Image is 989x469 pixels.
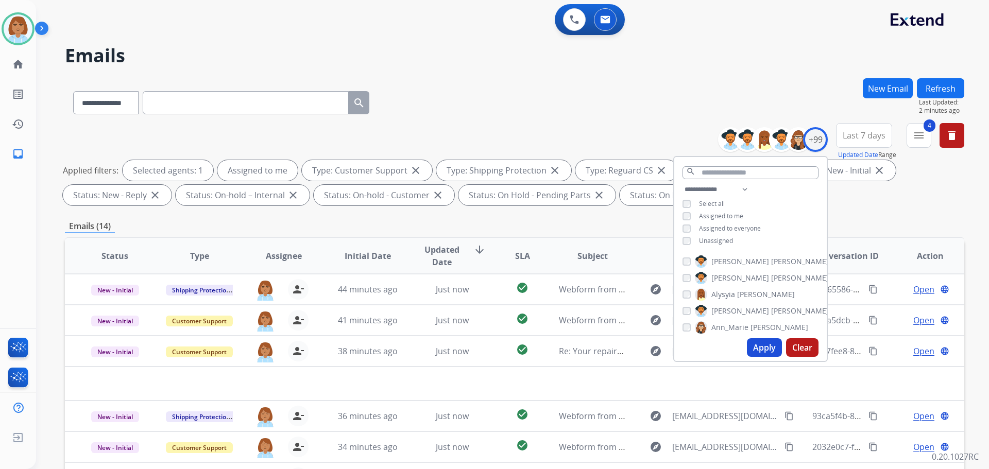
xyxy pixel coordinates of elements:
mat-icon: explore [650,410,662,422]
img: agent-avatar [255,279,276,301]
span: Assigned to everyone [699,224,761,233]
span: Webform from [EMAIL_ADDRESS][DOMAIN_NAME] on [DATE] [559,315,792,326]
mat-icon: close [655,164,668,177]
button: New Email [863,78,913,98]
mat-icon: menu [913,129,925,142]
mat-icon: delete [946,129,958,142]
span: [PERSON_NAME] [771,256,829,267]
button: 4 [907,123,931,148]
mat-icon: content_copy [785,411,794,421]
mat-icon: person_remove [292,410,304,422]
img: agent-avatar [255,437,276,458]
span: 36 minutes ago [338,410,398,422]
span: 93ca5f4b-89c2-4324-b13d-37b56d9a0a25 [812,410,970,422]
span: Range [838,150,896,159]
span: [EMAIL_ADDRESS][DOMAIN_NAME] [672,410,778,422]
mat-icon: person_remove [292,283,304,296]
span: [PERSON_NAME] [751,322,808,333]
mat-icon: check_circle [516,439,528,451]
span: [PERSON_NAME] [711,256,769,267]
span: Shipping Protection [166,285,236,296]
span: [PERSON_NAME] [771,273,829,283]
span: New - Initial [91,316,139,326]
mat-icon: search [353,97,365,109]
p: Emails (14) [65,220,115,233]
mat-icon: close [410,164,422,177]
mat-icon: content_copy [868,285,878,294]
mat-icon: home [12,58,24,71]
span: [PERSON_NAME] [711,273,769,283]
span: New - Initial [91,442,139,453]
mat-icon: content_copy [868,316,878,325]
span: 38 minutes ago [338,345,398,357]
mat-icon: check_circle [516,343,528,356]
span: Select all [699,199,725,208]
mat-icon: language [940,285,949,294]
span: Status [101,250,128,262]
span: New - Initial [91,411,139,422]
mat-icon: search [686,167,695,176]
img: avatar [4,14,32,43]
img: agent-avatar [255,310,276,332]
div: Status: On Hold - Pending Parts [458,185,616,205]
img: agent-avatar [255,406,276,427]
span: Webform from [EMAIL_ADDRESS][DOMAIN_NAME] on [DATE] [559,410,792,422]
mat-icon: arrow_downward [473,244,486,256]
span: 34 minutes ago [338,441,398,453]
span: Customer Support [166,346,233,357]
span: Assigned to me [699,212,743,220]
span: Customer Support [166,442,233,453]
span: [EMAIL_ADDRESS][DOMAIN_NAME] [672,345,778,357]
span: Open [913,441,934,453]
span: [PERSON_NAME] [711,306,769,316]
mat-icon: language [940,346,949,356]
span: [EMAIL_ADDRESS][DOMAIN_NAME] [672,441,778,453]
span: [EMAIL_ADDRESS][DOMAIN_NAME] [672,283,778,296]
button: Apply [747,338,782,357]
mat-icon: close [432,189,444,201]
mat-icon: close [593,189,605,201]
button: Updated Date [838,151,878,159]
mat-icon: close [149,189,161,201]
div: Selected agents: 1 [123,160,213,181]
span: Shipping Protection [166,411,236,422]
th: Action [880,238,964,274]
p: 0.20.1027RC [932,450,979,463]
span: Conversation ID [813,250,879,262]
mat-icon: content_copy [868,442,878,451]
div: Status: On-hold – Internal [176,185,310,205]
span: [PERSON_NAME] [737,289,795,300]
img: agent-avatar [255,341,276,362]
span: [PERSON_NAME] [771,306,829,316]
span: Updated Date [419,244,466,268]
button: Refresh [917,78,964,98]
span: Open [913,410,934,422]
span: Webform from [EMAIL_ADDRESS][DOMAIN_NAME] on [DATE] [559,284,792,295]
span: New - Initial [91,285,139,296]
div: Type: Customer Support [302,160,432,181]
div: +99 [803,127,828,152]
div: Type: Reguard CS [575,160,678,181]
span: Ann_Marie [711,322,748,333]
span: Open [913,283,934,296]
span: Assignee [266,250,302,262]
mat-icon: person_remove [292,314,304,326]
span: Customer Support [166,316,233,326]
span: Just now [436,284,469,295]
mat-icon: close [549,164,561,177]
span: Re: Your repaired product has been delivered [559,345,736,357]
span: 41 minutes ago [338,315,398,326]
mat-icon: close [287,189,299,201]
div: Assigned to me [217,160,298,181]
span: SLA [515,250,530,262]
h2: Emails [65,45,964,66]
span: Webform from [EMAIL_ADDRESS][DOMAIN_NAME] on [DATE] [559,441,792,453]
mat-icon: history [12,118,24,130]
mat-icon: explore [650,283,662,296]
div: Status: On Hold - Servicers [620,185,758,205]
div: Status: New - Reply [63,185,172,205]
mat-icon: person_remove [292,345,304,357]
mat-icon: explore [650,314,662,326]
mat-icon: language [940,316,949,325]
span: Open [913,345,934,357]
